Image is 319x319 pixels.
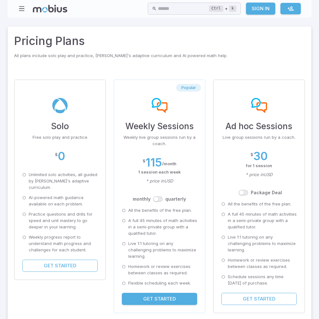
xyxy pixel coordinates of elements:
[122,134,197,147] p: Weekly live group sessions run by a coach.
[221,134,297,141] p: Live group sessions run by a coach.
[128,280,191,286] p: Flexible scheduling each week.
[128,241,197,260] p: Live 1:1 tutoring on any challenging problems to maximize learning.
[251,189,282,196] label: Package Deal
[22,134,98,141] p: Free solo play and practice
[228,257,297,270] p: Homework or review exercises between classes as required.
[152,98,167,113] img: weekly-sessions-plan-img
[128,207,192,214] p: All the benefits of the free plan.
[246,3,275,15] a: Sign In
[251,98,267,113] img: ad-hoc sessions-plan-img
[128,218,197,237] p: A full 45 minutes of math activities in a semi-private group with a qualified tutor.
[221,293,297,305] button: Get Started
[133,196,151,202] label: month ly
[221,120,297,132] h3: Ad hoc Sessions
[122,120,197,132] h3: Weekly Sessions
[128,263,197,276] p: Homework or review exercises between classes as required.
[176,85,201,90] span: Popular
[122,178,197,184] p: * price in USD
[52,98,68,113] img: solo-plan-img
[209,5,223,12] kbd: Ctrl
[55,152,58,158] p: $
[145,156,162,169] h2: 115
[29,234,98,253] p: Weekly progress report to understand math progress and challenges for each student.
[250,152,253,158] p: $
[228,201,291,207] p: All the benefits of the free plan.
[143,158,145,164] p: $
[122,293,197,305] button: Get Started
[209,5,236,12] div: +
[228,211,297,230] p: A full 45 minutes of math activities in a semi-private group with a qualified tutor.
[228,234,297,253] p: Live 1:1 tutoring on any challenging problems to maximize learning.
[253,150,268,163] h2: 30
[162,161,176,167] p: / month
[29,195,98,207] p: AI-powered math guidance available on each problem.
[14,33,305,49] h2: Pricing Plans
[29,172,98,191] p: Unlimited solo activities, all guided by [PERSON_NAME]'s adaptive curriculum.
[22,120,98,132] h3: Solo
[29,211,98,230] p: Practice questions and drills for speed and unit mastery to go deeper in your learning.
[228,274,297,286] p: Schedule sessions any time [DATE] of purchase.
[165,196,186,202] label: quarterly
[221,172,297,178] p: * price in USD
[14,53,305,59] p: All plans include solo play and practice, [PERSON_NAME]'s adaptive curriculum and AI powered math...
[22,260,98,272] button: Get Started
[58,150,65,163] h2: 0
[221,163,297,169] p: for 1 session
[229,5,236,12] kbd: k
[122,169,197,175] p: 1 session each week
